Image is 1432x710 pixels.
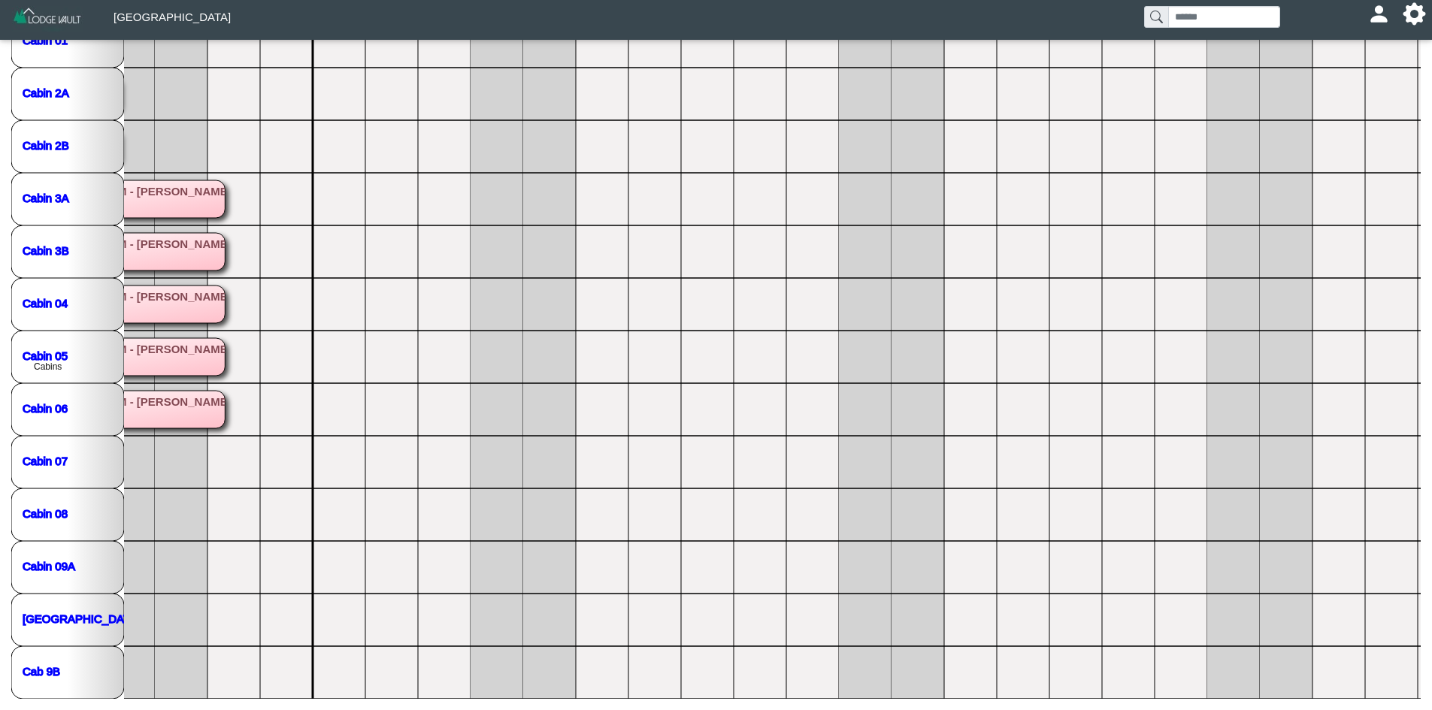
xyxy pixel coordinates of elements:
[23,33,68,46] a: Cabin 01
[12,6,83,32] img: Z
[23,296,68,309] a: Cabin 04
[23,349,68,361] a: Cabin 05
[1373,8,1385,20] svg: person fill
[34,361,62,372] text: Cabins
[23,86,69,98] a: Cabin 2A
[23,401,68,414] a: Cabin 06
[1409,8,1420,20] svg: gear fill
[23,191,69,204] a: Cabin 3A
[23,138,69,151] a: Cabin 2B
[23,506,68,519] a: Cabin 08
[23,559,75,572] a: Cabin 09A
[23,243,69,256] a: Cabin 3B
[23,454,68,467] a: Cabin 07
[23,664,60,677] a: Cab 9B
[23,612,140,624] a: [GEOGRAPHIC_DATA]
[1150,11,1162,23] svg: search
